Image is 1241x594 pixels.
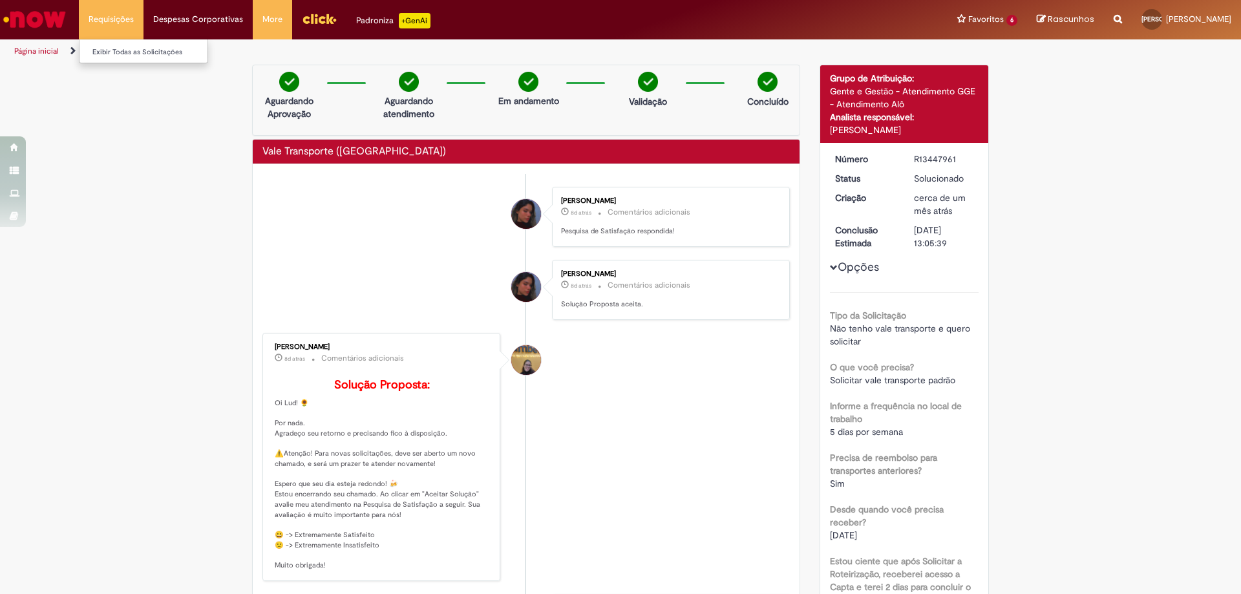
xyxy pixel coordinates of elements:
[1,6,68,32] img: ServiceNow
[561,270,776,278] div: [PERSON_NAME]
[1166,14,1231,25] span: [PERSON_NAME]
[262,146,446,158] h2: Vale Transporte (VT) Histórico de tíquete
[561,197,776,205] div: [PERSON_NAME]
[14,46,59,56] a: Página inicial
[511,272,541,302] div: Ludmila Demarque Alves
[914,191,974,217] div: 26/08/2025 11:49:17
[830,111,979,123] div: Analista responsável:
[511,345,541,375] div: Amanda De Campos Gomes Do Nascimento
[571,282,591,290] span: 8d atrás
[914,153,974,165] div: R13447961
[511,199,541,229] div: Ludmila Demarque Alves
[518,72,538,92] img: check-circle-green.png
[914,192,966,217] span: cerca de um mês atrás
[399,72,419,92] img: check-circle-green.png
[608,207,690,218] small: Comentários adicionais
[571,282,591,290] time: 22/09/2025 12:46:32
[284,355,305,363] span: 8d atrás
[275,343,490,351] div: [PERSON_NAME]
[968,13,1004,26] span: Favoritos
[10,39,818,63] ul: Trilhas de página
[914,172,974,185] div: Solucionado
[830,85,979,111] div: Gente e Gestão - Atendimento GGE - Atendimento Alô
[608,280,690,291] small: Comentários adicionais
[830,478,845,489] span: Sim
[830,323,973,347] span: Não tenho vale transporte e quero solicitar
[561,299,776,310] p: Solução Proposta aceita.
[275,379,490,571] p: Oi Lud! 🌻 Por nada. Agradeço seu retorno e precisando fico à disposição. ⚠️Atenção! Para novas so...
[830,426,903,438] span: 5 dias por semana
[830,123,979,136] div: [PERSON_NAME]
[334,377,430,392] b: Solução Proposta:
[758,72,778,92] img: check-circle-green.png
[914,192,966,217] time: 26/08/2025 11:49:17
[258,94,321,120] p: Aguardando Aprovação
[321,353,404,364] small: Comentários adicionais
[284,355,305,363] time: 22/09/2025 12:10:42
[638,72,658,92] img: check-circle-green.png
[830,72,979,85] div: Grupo de Atribuição:
[1037,14,1094,26] a: Rascunhos
[629,95,667,108] p: Validação
[830,361,914,373] b: O que você precisa?
[79,39,208,63] ul: Requisições
[914,224,974,249] div: [DATE] 13:05:39
[830,374,955,386] span: Solicitar vale transporte padrão
[571,209,591,217] time: 22/09/2025 12:46:39
[830,504,944,528] b: Desde quando você precisa receber?
[302,9,337,28] img: click_logo_yellow_360x200.png
[825,172,905,185] dt: Status
[153,13,243,26] span: Despesas Corporativas
[830,400,962,425] b: Informe a frequência no local de trabalho
[571,209,591,217] span: 8d atrás
[80,45,222,59] a: Exibir Todas as Solicitações
[830,529,857,541] span: [DATE]
[279,72,299,92] img: check-circle-green.png
[262,13,282,26] span: More
[377,94,440,120] p: Aguardando atendimento
[1141,15,1192,23] span: [PERSON_NAME]
[825,224,905,249] dt: Conclusão Estimada
[561,226,776,237] p: Pesquisa de Satisfação respondida!
[1048,13,1094,25] span: Rascunhos
[825,191,905,204] dt: Criação
[830,452,937,476] b: Precisa de reembolso para transportes anteriores?
[1006,15,1017,26] span: 6
[747,95,789,108] p: Concluído
[830,310,906,321] b: Tipo da Solicitação
[498,94,559,107] p: Em andamento
[399,13,430,28] p: +GenAi
[825,153,905,165] dt: Número
[89,13,134,26] span: Requisições
[356,13,430,28] div: Padroniza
